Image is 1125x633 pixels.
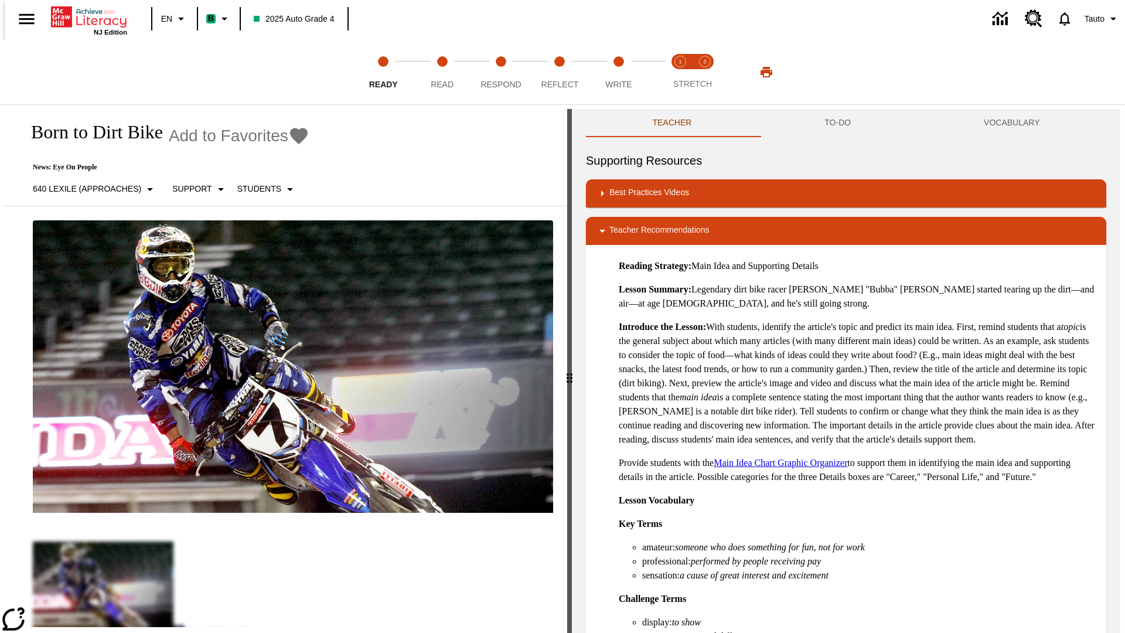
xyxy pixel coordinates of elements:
[714,458,847,468] a: Main Idea Chart Graphic Organizer
[1085,13,1104,25] span: Tauto
[586,151,1106,170] h6: Supporting Resources
[619,259,1097,273] p: Main Idea and Supporting Details
[609,224,709,238] p: Teacher Recommendations
[619,495,694,505] strong: Lesson Vocabulary
[233,179,302,200] button: Select Student
[586,109,1106,137] div: Instructional Panel Tabs
[408,40,476,104] button: Read step 2 of 5
[169,125,309,146] button: Add to Favorites - Born to Dirt Bike
[480,80,521,89] span: Respond
[680,570,829,580] em: a cause of great interest and excitement
[703,59,706,64] text: 2
[572,109,1120,633] div: activity
[679,59,681,64] text: 1
[9,2,44,36] button: Open side menu
[33,183,141,195] p: 640 Lexile (Approaches)
[168,179,232,200] button: Scaffolds, Support
[586,179,1106,207] div: Best Practices Videos
[19,163,309,172] p: News: Eye On People
[541,80,579,89] span: Reflect
[672,617,701,627] em: to show
[680,392,717,402] em: main idea
[586,109,758,137] button: Teacher
[619,519,662,529] strong: Key Terms
[619,594,686,604] strong: Challenge Terms
[675,542,865,552] em: someone who does something for fun, not for work
[5,109,567,627] div: reading
[254,13,335,25] span: 2025 Auto Grade 4
[642,554,1097,569] li: professional:
[1018,3,1049,35] a: Resource Center, Will open in new tab
[467,40,535,104] button: Respond step 3 of 5
[1080,8,1125,29] button: Profile/Settings
[619,261,691,271] strong: Reading Strategy:
[586,217,1106,245] div: Teacher Recommendations
[918,109,1106,137] button: VOCABULARY
[237,183,281,195] p: Students
[156,8,193,29] button: Language: EN, Select a language
[758,109,918,137] button: TO-DO
[619,456,1097,484] p: Provide students with the to support them in identifying the main idea and supporting details in ...
[585,40,653,104] button: Write step 5 of 5
[202,8,236,29] button: Boost Class color is mint green. Change class color
[172,183,212,195] p: Support
[51,4,127,36] div: Home
[663,40,697,104] button: Stretch Read step 1 of 2
[605,80,632,89] span: Write
[748,62,785,83] button: Print
[1061,322,1080,332] em: topic
[986,3,1018,35] a: Data Center
[619,284,691,294] strong: Lesson Summary:
[19,121,163,143] h1: Born to Dirt Bike
[619,283,1097,311] p: Legendary dirt bike racer [PERSON_NAME] "Bubba" [PERSON_NAME] started tearing up the dirt—and air...
[691,556,821,566] em: performed by people receiving pay
[688,40,722,104] button: Stretch Respond step 2 of 2
[642,569,1097,583] li: sensation:
[526,40,594,104] button: Reflect step 4 of 5
[161,13,172,25] span: EN
[567,109,572,633] div: Press Enter or Spacebar and then press right and left arrow keys to move the slider
[619,320,1097,447] p: With students, identify the article's topic and predict its main idea. First, remind students tha...
[208,11,214,26] span: B
[642,615,1097,629] li: display:
[169,127,288,145] span: Add to Favorites
[369,80,398,89] span: Ready
[28,179,162,200] button: Select Lexile, 640 Lexile (Approaches)
[94,29,127,36] span: NJ Edition
[619,322,706,332] strong: Introduce the Lesson:
[1049,4,1080,34] a: Notifications
[431,80,454,89] span: Read
[642,540,1097,554] li: amateur:
[33,220,553,513] img: Motocross racer James Stewart flies through the air on his dirt bike.
[673,79,712,89] span: STRETCH
[349,40,417,104] button: Ready step 1 of 5
[609,186,689,200] p: Best Practices Videos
